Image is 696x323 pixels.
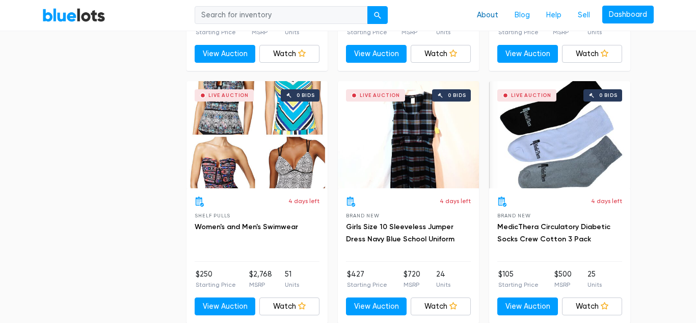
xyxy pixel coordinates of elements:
a: Sell [570,6,598,25]
a: View Auction [346,45,407,63]
p: MSRP [404,280,420,289]
p: MSRP [249,280,272,289]
a: Watch [411,45,471,63]
p: Starting Price [347,28,387,37]
a: Live Auction 0 bids [338,81,479,188]
a: View Auction [346,297,407,316]
p: 4 days left [288,196,319,206]
li: $250 [196,269,236,289]
li: $2,768 [249,269,272,289]
p: Starting Price [498,28,539,37]
p: Starting Price [196,280,236,289]
a: View Auction [497,297,558,316]
p: Units [285,28,299,37]
div: 0 bids [599,93,618,98]
li: $500 [554,269,572,289]
p: MSRP [401,28,422,37]
input: Search for inventory [195,6,368,24]
a: Girls Size 10 Sleeveless Jumper Dress Navy Blue School Uniform [346,222,454,243]
span: Brand New [346,213,379,218]
div: Live Auction [360,93,400,98]
a: Watch [411,297,471,316]
div: Live Auction [511,93,551,98]
div: 0 bids [297,93,315,98]
li: 51 [285,269,299,289]
p: MSRP [554,280,572,289]
a: Blog [506,6,538,25]
p: Units [587,28,602,37]
div: Live Auction [208,93,249,98]
a: Watch [562,45,623,63]
a: About [469,6,506,25]
p: 4 days left [591,196,622,206]
div: 0 bids [448,93,466,98]
li: $105 [498,269,539,289]
a: Live Auction 0 bids [186,81,328,188]
a: Dashboard [602,6,654,24]
p: Starting Price [196,28,236,37]
p: MSRP [252,28,269,37]
p: Units [436,280,450,289]
p: Units [587,280,602,289]
p: 4 days left [440,196,471,206]
a: View Auction [195,45,255,63]
a: View Auction [497,45,558,63]
span: Brand New [497,213,530,218]
span: Shelf Pulls [195,213,230,218]
a: BlueLots [42,8,105,22]
a: Live Auction 0 bids [489,81,630,188]
li: $427 [347,269,387,289]
li: 24 [436,269,450,289]
p: Units [285,280,299,289]
p: MSRP [553,28,573,37]
li: $720 [404,269,420,289]
a: Women's and Men's Swimwear [195,222,298,231]
a: Watch [562,297,623,316]
p: Units [436,28,450,37]
a: Watch [259,297,320,316]
a: Help [538,6,570,25]
a: MedicThera Circulatory Diabetic Socks Crew Cotton 3 Pack [497,222,610,243]
li: 25 [587,269,602,289]
p: Starting Price [347,280,387,289]
a: Watch [259,45,320,63]
a: View Auction [195,297,255,316]
p: Starting Price [498,280,539,289]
